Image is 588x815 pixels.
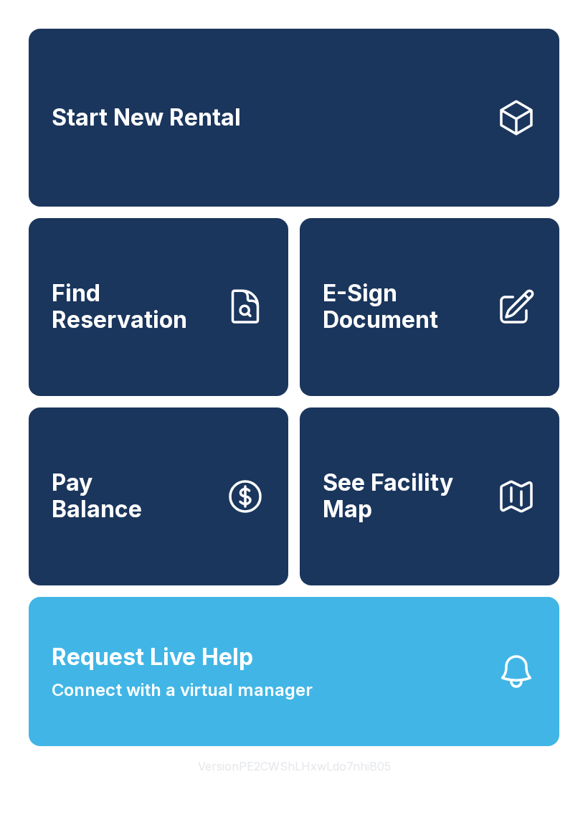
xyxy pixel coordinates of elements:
span: Find Reservation [52,281,214,333]
span: Pay Balance [52,470,142,522]
span: Connect with a virtual manager [52,677,313,703]
a: E-Sign Document [300,218,559,396]
span: Request Live Help [52,640,253,674]
span: See Facility Map [323,470,485,522]
span: E-Sign Document [323,281,485,333]
a: Start New Rental [29,29,559,207]
a: Find Reservation [29,218,288,396]
button: Request Live HelpConnect with a virtual manager [29,597,559,746]
span: Start New Rental [52,105,241,131]
a: PayBalance [29,407,288,585]
button: VersionPE2CWShLHxwLdo7nhiB05 [186,746,402,786]
button: See Facility Map [300,407,559,585]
